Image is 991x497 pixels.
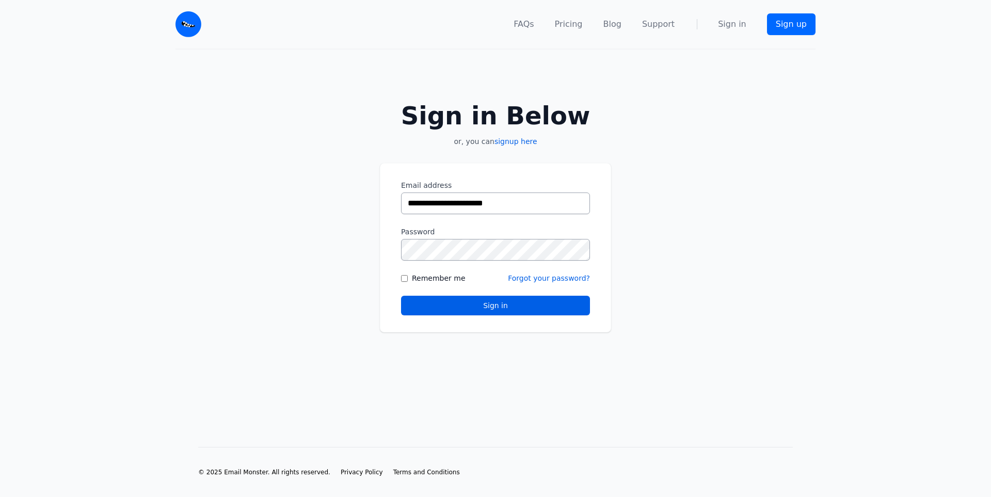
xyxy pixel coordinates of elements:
[341,468,383,476] a: Privacy Policy
[412,273,466,283] label: Remember me
[555,18,583,30] a: Pricing
[718,18,746,30] a: Sign in
[380,136,611,147] p: or, you can
[198,468,330,476] li: © 2025 Email Monster. All rights reserved.
[508,274,590,282] a: Forgot your password?
[603,18,621,30] a: Blog
[175,11,201,37] img: Email Monster
[767,13,816,35] a: Sign up
[642,18,675,30] a: Support
[393,469,460,476] span: Terms and Conditions
[401,227,590,237] label: Password
[494,137,537,146] a: signup here
[380,103,611,128] h2: Sign in Below
[341,469,383,476] span: Privacy Policy
[401,296,590,315] button: Sign in
[393,468,460,476] a: Terms and Conditions
[514,18,534,30] a: FAQs
[401,180,590,190] label: Email address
